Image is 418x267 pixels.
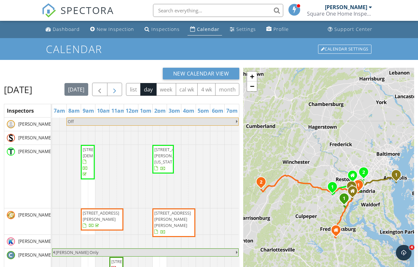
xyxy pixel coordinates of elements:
a: 2pm [153,105,167,116]
img: default-user-f0147aede5fd5fa78ca7ade42f37bd4542148d508eef1c3d3ea960f66861d68b.jpg [7,120,15,128]
a: 8am [67,105,81,116]
div: 738 Longfellow St NW 312, Washington, DC 20011 [364,172,368,176]
a: 6pm [210,105,225,116]
button: 4 wk [197,83,216,96]
span: [PERSON_NAME] [17,121,54,127]
h2: [DATE] [4,83,32,96]
span: 4 [409,245,414,250]
div: Square One Home Inspections [307,10,372,17]
div: [PERSON_NAME] [325,4,367,10]
a: 3pm [167,105,182,116]
span: [PERSON_NAME] [17,252,54,258]
a: 11am [110,105,127,116]
span: [PERSON_NAME] [17,148,54,155]
i: 1 [357,183,360,188]
div: Profile [273,26,289,32]
span: [STREET_ADDRESS] [111,259,148,264]
a: Dashboard [43,23,82,35]
a: 10am [95,105,113,116]
div: Calendar [197,26,219,32]
a: 12pm [124,105,142,116]
span: [STREET_ADDRESS][PERSON_NAME] [83,210,119,222]
div: 4517 Massaponax Church Road , Fredericksburg VA 22408 [336,230,340,234]
a: Company Profile [264,23,291,35]
button: [DATE] [64,83,88,96]
a: Zoom in [247,72,257,81]
div: Settings [236,26,256,32]
a: Calendar [188,23,222,35]
a: 5pm [196,105,211,116]
button: week [156,83,176,96]
button: day [140,83,157,96]
img: 8699206_0.jpg [7,237,15,246]
i: 2 [350,184,353,189]
a: 7pm [225,105,239,116]
span: [STREET_ADDRESS][PERSON_NAME][PERSON_NAME] [154,210,191,228]
a: 1pm [138,105,153,116]
div: 190 Longstreet Rd, Basye, VA 22810 [261,182,265,186]
div: 7618 Lisle Ave, Falls Church VA 22043 [353,175,356,179]
img: The Best Home Inspection Software - Spectora [42,3,56,18]
a: Calendar Settings [317,44,372,54]
a: 7am [52,105,67,116]
div: Support Center [334,26,372,32]
a: New Inspection [88,23,137,35]
button: New Calendar View [163,68,240,79]
i: 1 [331,185,334,190]
a: Inspections [142,23,182,35]
div: 15745 Widewater Dr, Montclair, VA 22025 [344,198,348,202]
a: Zoom out [247,81,257,91]
span: [PERSON_NAME] Only [56,249,98,255]
div: Dashboard [53,26,80,32]
span: [STREET_ADDRESS][PERSON_NAME][US_STATE] [154,147,191,165]
span: SPECTORA [61,3,114,17]
a: Support Center [325,23,375,35]
img: ciconcodemate.png [7,251,15,259]
h1: Calendar [46,43,372,55]
button: list [126,83,141,96]
button: Previous day [92,83,107,96]
i: 1 [395,173,397,177]
span: [PERSON_NAME] [17,212,54,218]
div: 8121 Marcy Ave, West Springfield, VA 22152 [352,186,355,190]
button: Next day [107,83,122,96]
div: 1307 Beachview Rd, Annapolis, MD 21403 [396,175,400,178]
i: 1 [343,196,345,201]
span: [STREET_ADDRESS][DEMOGRAPHIC_DATA] [83,147,128,159]
img: r_2.jpg [7,211,15,219]
div: 4501 Tipton Ln, Alexandria, VA 22310 [358,185,362,189]
div: 11817 Medway Church Loop, Manassas, VA 20109 [332,187,336,190]
span: [PERSON_NAME] [17,134,54,141]
div: 9209 Gilmore Drive , Lorton VA 22079 [353,191,356,195]
img: t.jpg [7,148,15,156]
iframe: Intercom live chat [396,245,411,260]
a: Settings [227,23,258,35]
div: Calendar Settings [318,45,371,54]
a: SPECTORA [42,9,114,22]
div: New Inspection [97,26,134,32]
i: 2 [260,180,262,185]
button: month [215,83,239,96]
span: Inspectors [7,107,34,114]
img: s.png [7,134,15,142]
input: Search everything... [153,4,283,17]
button: cal wk [176,83,198,96]
a: 9am [81,105,96,116]
i: 2 [362,170,365,175]
div: Inspections [151,26,180,32]
a: 4pm [181,105,196,116]
span: [PERSON_NAME] [17,238,54,245]
span: Off [68,119,74,124]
